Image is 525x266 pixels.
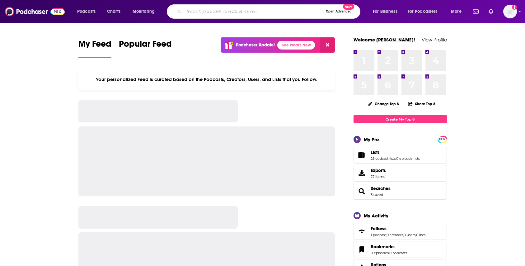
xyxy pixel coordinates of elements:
button: Open AdvancedNew [323,8,354,15]
button: open menu [73,7,104,17]
div: My Pro [364,136,379,142]
a: My Feed [78,39,111,58]
img: Podchaser - Follow, Share and Rate Podcasts [5,6,65,17]
a: 25 podcast lists [371,156,396,161]
span: Monitoring [133,7,155,16]
span: Lists [371,150,380,155]
a: Create My Top 8 [354,115,447,123]
a: Lists [371,150,420,155]
input: Search podcasts, credits, & more... [184,7,323,17]
button: open menu [404,7,447,17]
span: My Feed [78,39,111,53]
svg: Add a profile image [512,5,517,10]
a: Searches [371,186,391,191]
a: Bookmarks [356,245,368,254]
a: 0 podcasts [389,251,407,255]
span: PRO [438,137,446,142]
a: See What's New [277,41,315,50]
span: For Business [373,7,397,16]
span: Follows [354,223,447,240]
a: 0 creators [387,233,403,237]
a: Bookmarks [371,244,407,249]
button: open menu [447,7,469,17]
button: Show profile menu [503,5,517,18]
a: 3 saved [371,192,383,197]
span: Exports [371,168,386,173]
button: open menu [368,7,405,17]
a: Lists [356,151,368,159]
span: 27 items [371,174,386,179]
span: , [415,233,416,237]
span: Lists [354,147,447,164]
span: Logged in as LornaG [503,5,517,18]
a: Exports [354,165,447,182]
a: 0 lists [416,233,425,237]
a: 0 episodes [371,251,389,255]
span: Open Advanced [326,10,352,13]
span: Follows [371,226,387,231]
a: Show notifications dropdown [471,6,481,17]
p: Podchaser Update! [236,42,275,48]
button: Share Top 8 [408,98,436,110]
a: Follows [371,226,425,231]
span: New [343,4,354,10]
a: 0 episode lists [396,156,420,161]
a: 1 podcast [371,233,386,237]
a: Follows [356,227,368,236]
div: Search podcasts, credits, & more... [173,4,366,19]
span: Searches [354,183,447,200]
img: User Profile [503,5,517,18]
span: More [451,7,462,16]
span: Popular Feed [119,39,172,53]
span: Exports [356,169,368,178]
a: 0 users [404,233,415,237]
a: Show notifications dropdown [486,6,496,17]
span: Charts [107,7,120,16]
a: Popular Feed [119,39,172,58]
span: , [396,156,396,161]
a: Welcome [PERSON_NAME]! [354,37,415,43]
a: PRO [438,137,446,141]
span: For Podcasters [408,7,438,16]
button: open menu [128,7,163,17]
a: Charts [103,7,124,17]
div: Your personalized Feed is curated based on the Podcasts, Creators, Users, and Lists that you Follow. [78,69,335,90]
span: Bookmarks [354,241,447,258]
span: , [389,251,389,255]
span: Podcasts [77,7,96,16]
button: Change Top 8 [364,100,403,108]
a: Searches [356,187,368,196]
div: My Activity [364,213,388,219]
span: Bookmarks [371,244,395,249]
a: View Profile [422,37,447,43]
